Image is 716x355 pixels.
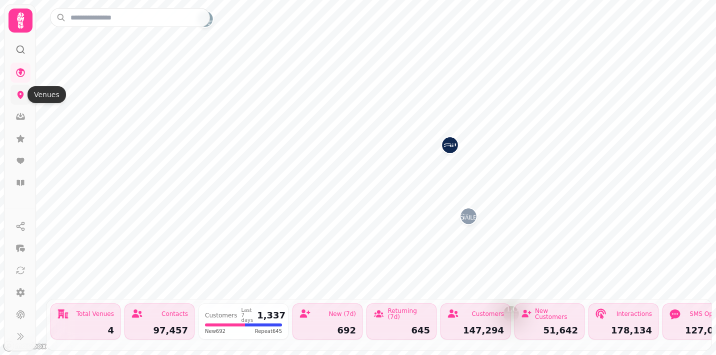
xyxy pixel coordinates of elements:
[205,312,237,318] div: Customers
[373,326,430,335] div: 645
[205,327,225,335] span: New 692
[521,326,578,335] div: 51,642
[299,326,356,335] div: 692
[76,311,114,317] div: Total Venues
[328,311,356,317] div: New (7d)
[442,137,458,153] button: Si!
[3,340,47,352] a: Mapbox logo
[255,327,282,335] span: Repeat 645
[460,208,476,224] button: The Gailes
[442,137,458,156] div: Map marker
[161,311,188,317] div: Contacts
[27,86,66,103] div: Venues
[535,308,578,320] div: New Customers
[241,308,253,323] div: Last 7 days
[447,326,504,335] div: 147,294
[471,311,504,317] div: Customers
[387,308,430,320] div: Returning (7d)
[57,326,114,335] div: 4
[595,326,652,335] div: 178,134
[616,311,652,317] div: Interactions
[460,208,476,227] div: Map marker
[131,326,188,335] div: 97,457
[257,311,285,320] div: 1,337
